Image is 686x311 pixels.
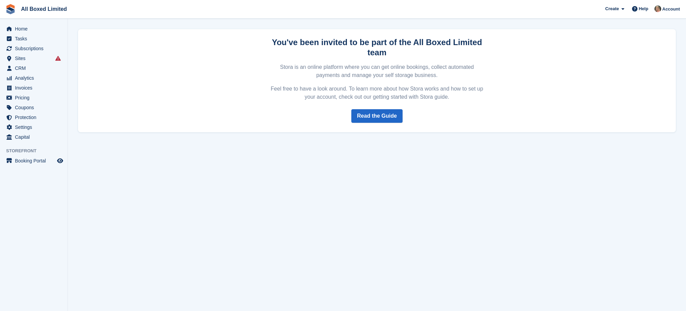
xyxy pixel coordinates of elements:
span: Settings [15,122,56,132]
span: Home [15,24,56,34]
img: Sandie Mills [654,5,661,12]
a: menu [3,73,64,83]
span: Help [639,5,648,12]
span: Storefront [6,148,68,154]
span: Booking Portal [15,156,56,166]
a: menu [3,156,64,166]
a: menu [3,103,64,112]
span: Analytics [15,73,56,83]
a: menu [3,44,64,53]
span: Account [662,6,680,13]
a: All Boxed Limited [18,3,70,15]
span: Tasks [15,34,56,43]
span: CRM [15,63,56,73]
a: menu [3,34,64,43]
i: Smart entry sync failures have occurred [55,56,61,61]
span: Create [605,5,619,12]
p: Stora is an online platform where you can get online bookings, collect automated payments and man... [270,63,484,79]
span: Subscriptions [15,44,56,53]
span: Invoices [15,83,56,93]
span: Capital [15,132,56,142]
a: menu [3,83,64,93]
a: Preview store [56,157,64,165]
img: stora-icon-8386f47178a22dfd0bd8f6a31ec36ba5ce8667c1dd55bd0f319d3a0aa187defe.svg [5,4,16,14]
a: menu [3,122,64,132]
p: Feel free to have a look around. To learn more about how Stora works and how to set up your accou... [270,85,484,101]
a: menu [3,113,64,122]
span: Coupons [15,103,56,112]
strong: You've been invited to be part of the All Boxed Limited team [272,38,482,57]
span: Pricing [15,93,56,102]
a: menu [3,132,64,142]
a: menu [3,54,64,63]
a: menu [3,24,64,34]
a: menu [3,63,64,73]
span: Sites [15,54,56,63]
a: menu [3,93,64,102]
a: Read the Guide [351,109,403,123]
span: Protection [15,113,56,122]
